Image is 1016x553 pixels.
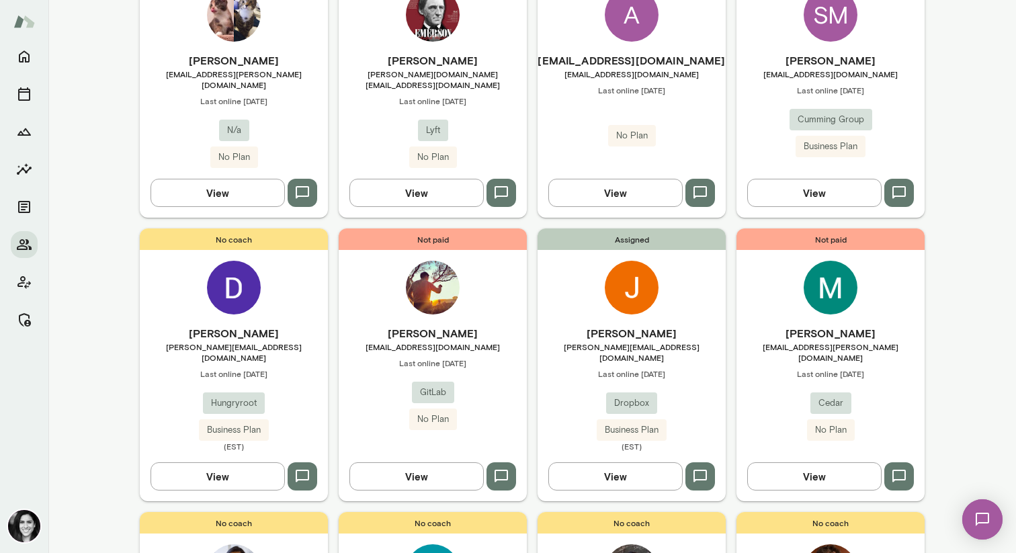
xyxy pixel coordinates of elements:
[140,325,328,341] h6: [PERSON_NAME]
[538,69,726,79] span: [EMAIL_ADDRESS][DOMAIN_NAME]
[538,368,726,379] span: Last online [DATE]
[548,179,683,207] button: View
[406,261,460,314] img: Jeff Park
[796,140,865,153] span: Business Plan
[736,69,925,79] span: [EMAIL_ADDRESS][DOMAIN_NAME]
[810,396,851,410] span: Cedar
[418,124,448,137] span: Lyft
[409,413,457,426] span: No Plan
[608,129,656,142] span: No Plan
[339,52,527,69] h6: [PERSON_NAME]
[538,325,726,341] h6: [PERSON_NAME]
[538,512,726,534] span: No coach
[790,113,872,126] span: Cumming Group
[606,396,657,410] span: Dropbox
[747,179,882,207] button: View
[210,151,258,164] span: No Plan
[339,512,527,534] span: No coach
[11,231,38,258] button: Members
[203,396,265,410] span: Hungryroot
[207,261,261,314] img: Dwayne Searwar
[736,368,925,379] span: Last online [DATE]
[140,95,328,106] span: Last online [DATE]
[339,341,527,352] span: [EMAIL_ADDRESS][DOMAIN_NAME]
[548,462,683,491] button: View
[140,512,328,534] span: No coach
[199,423,269,437] span: Business Plan
[339,95,527,106] span: Last online [DATE]
[140,341,328,363] span: [PERSON_NAME][EMAIL_ADDRESS][DOMAIN_NAME]
[13,9,35,34] img: Mento
[736,85,925,95] span: Last online [DATE]
[151,462,285,491] button: View
[538,52,726,69] h6: [EMAIL_ADDRESS][DOMAIN_NAME]
[736,341,925,363] span: [EMAIL_ADDRESS][PERSON_NAME][DOMAIN_NAME]
[140,228,328,250] span: No coach
[339,325,527,341] h6: [PERSON_NAME]
[412,386,454,399] span: GitLab
[11,306,38,333] button: Manage
[11,194,38,220] button: Documents
[219,124,249,137] span: N/a
[409,151,457,164] span: No Plan
[736,512,925,534] span: No coach
[804,261,857,314] img: Meredith Sangster
[11,43,38,70] button: Home
[538,85,726,95] span: Last online [DATE]
[538,228,726,250] span: Assigned
[747,462,882,491] button: View
[140,52,328,69] h6: [PERSON_NAME]
[8,510,40,542] img: Jamie Albers
[349,179,484,207] button: View
[11,81,38,108] button: Sessions
[736,325,925,341] h6: [PERSON_NAME]
[349,462,484,491] button: View
[339,69,527,90] span: [PERSON_NAME][DOMAIN_NAME][EMAIL_ADDRESS][DOMAIN_NAME]
[140,69,328,90] span: [EMAIL_ADDRESS][PERSON_NAME][DOMAIN_NAME]
[736,52,925,69] h6: [PERSON_NAME]
[151,179,285,207] button: View
[11,118,38,145] button: Growth Plan
[339,357,527,368] span: Last online [DATE]
[339,228,527,250] span: Not paid
[538,441,726,452] span: (EST)
[11,269,38,296] button: Client app
[807,423,855,437] span: No Plan
[11,156,38,183] button: Insights
[736,228,925,250] span: Not paid
[140,368,328,379] span: Last online [DATE]
[140,441,328,452] span: (EST)
[538,341,726,363] span: [PERSON_NAME][EMAIL_ADDRESS][DOMAIN_NAME]
[597,423,667,437] span: Business Plan
[605,261,659,314] img: Joanie Martinez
